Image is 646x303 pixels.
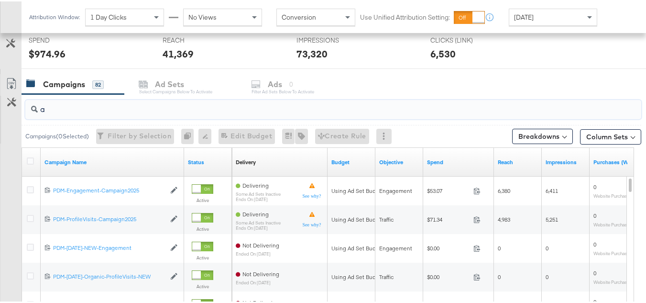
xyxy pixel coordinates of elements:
[498,243,501,250] span: 0
[427,272,470,279] span: $0.00
[427,214,470,222] span: $71.34
[296,34,368,44] span: IMPRESSIONS
[43,78,85,89] div: Campaigns
[236,157,256,165] a: Reflects the ability of your Ad Campaign to achieve delivery based on ad states, schedule and bud...
[188,11,217,20] span: No Views
[512,127,573,143] button: Breakdowns
[25,131,89,139] div: Campaigns ( 0 Selected)
[29,34,100,44] span: SPEND
[242,209,269,216] span: Delivering
[427,157,490,165] a: The total amount spent to date.
[498,272,501,279] span: 0
[546,157,586,165] a: The number of times your ad was served. On mobile apps an ad is counted as served the first time ...
[236,219,281,224] sub: Some Ad Sets Inactive
[546,243,548,250] span: 0
[163,45,194,59] div: 41,369
[546,186,558,193] span: 6,411
[498,214,510,222] span: 4,983
[282,11,316,20] span: Conversion
[236,279,279,284] sub: ended on [DATE]
[379,157,419,165] a: Your campaign's objective.
[236,224,281,229] sub: ends on [DATE]
[242,269,279,276] span: Not Delivering
[593,278,632,283] sub: Website Purchases
[331,214,384,222] div: Using Ad Set Budget
[379,214,394,222] span: Traffic
[593,268,596,275] span: 0
[498,157,538,165] a: The number of people your ad was served to.
[53,243,165,251] a: PDM-[DATE]-NEW-Engagement
[580,128,641,143] button: Column Sets
[44,157,180,165] a: Your campaign name.
[593,249,632,255] sub: Website Purchases
[90,11,127,20] span: 1 Day Clicks
[236,195,281,201] sub: ends on [DATE]
[163,34,234,44] span: REACH
[430,45,456,59] div: 6,530
[379,272,394,279] span: Traffic
[92,79,104,88] div: 82
[331,272,384,280] div: Using Ad Set Budget
[593,182,596,189] span: 0
[242,240,279,247] span: Not Delivering
[593,211,596,218] span: 0
[29,12,80,19] div: Attribution Window:
[192,196,213,202] label: Active
[242,180,269,188] span: Delivering
[53,185,165,193] a: PDM-Engagement-Campaign2025
[360,11,450,21] label: Use Unified Attribution Setting:
[593,220,632,226] sub: Website Purchases
[29,45,66,59] div: $974.96
[593,191,632,197] sub: Website Purchases
[181,127,198,143] div: 0
[53,214,165,222] a: PDM-ProfileVisits-Campaign2025
[331,157,372,165] a: The maximum amount you're willing to spend on your ads, on average each day or over the lifetime ...
[593,239,596,247] span: 0
[514,11,534,20] span: [DATE]
[236,157,256,165] div: Delivery
[192,253,213,259] label: Active
[236,250,279,255] sub: ended on [DATE]
[192,224,213,231] label: Active
[53,243,165,250] div: PDM-[DATE]-NEW-Engagement
[331,186,384,193] div: Using Ad Set Budget
[331,243,384,251] div: Using Ad Set Budget
[296,45,328,59] div: 73,320
[379,243,412,250] span: Engagement
[188,157,228,165] a: Shows the current state of your Ad Campaign.
[236,190,281,195] sub: Some Ad Sets Inactive
[53,271,165,280] a: PDM-[DATE]-Organic-ProfileVisits-NEW
[192,282,213,288] label: Active
[546,214,558,222] span: 5,251
[427,243,470,250] span: $0.00
[379,186,412,193] span: Engagement
[38,95,587,113] input: Search Campaigns by Name, ID or Objective
[430,34,502,44] span: CLICKS (LINK)
[498,186,510,193] span: 6,380
[427,186,470,193] span: $53.07
[546,272,548,279] span: 0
